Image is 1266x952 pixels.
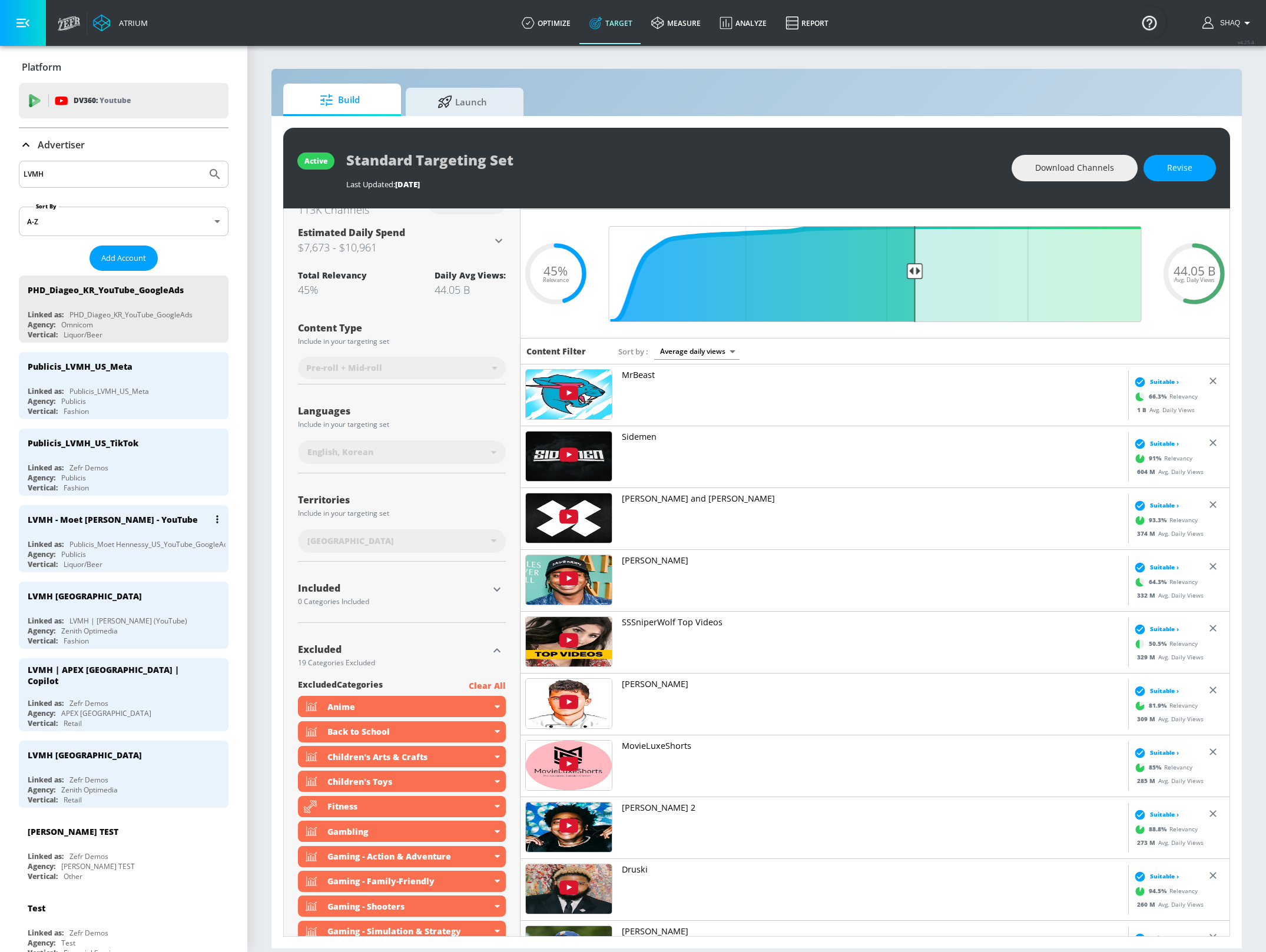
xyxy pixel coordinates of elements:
[298,440,506,464] div: English, Korean
[642,2,710,44] a: measure
[24,167,202,182] input: Search by name
[307,446,373,458] span: English, Korean
[28,396,55,406] div: Agency:
[298,598,488,605] div: 0 Categories Included
[1174,265,1215,277] span: 44.05 B
[19,741,228,808] div: LVMH [GEOGRAPHIC_DATA]Linked as:Zefr DemosAgency:Zenith OptimediaVertical:Retail
[298,721,506,742] div: Back to School
[622,926,1124,937] p: [PERSON_NAME]
[1144,155,1216,181] button: Revise
[19,352,228,419] div: Publicis_LVMH_US_MetaLinked as:Publicis_LVMH_US_MetaAgency:PublicisVertical:Fashion
[61,861,135,871] div: [PERSON_NAME] TEST
[298,771,506,792] div: Children's Toys
[1131,623,1179,635] div: Suitable ›
[28,361,132,372] div: Publicis_LVMH_US_Meta
[622,369,1124,421] a: MrBeast
[298,583,488,593] div: Included
[1131,635,1198,653] div: Relevancy
[19,658,228,731] div: LVMH | APEX [GEOGRAPHIC_DATA] | CopilotLinked as:Zefr DemosAgency:APEX [GEOGRAPHIC_DATA]Vertical:...
[28,749,142,761] div: LVMH [GEOGRAPHIC_DATA]
[304,156,327,166] div: active
[1150,810,1179,819] span: Suitable ›
[28,871,58,881] div: Vertical:
[1137,715,1158,723] span: 309 M
[1133,6,1166,39] button: Open Resource Center
[1150,872,1179,881] span: Suitable ›
[61,785,118,795] div: Zenith Optimedia
[34,203,59,210] label: Sort By
[1150,501,1179,510] span: Suitable ›
[1137,653,1158,661] span: 329 M
[327,726,492,737] div: Back to School
[327,801,492,812] div: Fitness
[19,276,228,343] div: PHD_Diageo_KR_YouTube_GoogleAdsLinked as:PHD_Diageo_KR_YouTube_GoogleAdsAgency:OmnicomVertical:Li...
[1131,450,1192,467] div: Relevancy
[327,751,492,762] div: Children's Arts & Crafts
[395,179,420,190] span: [DATE]
[526,802,612,852] img: UUtx75zhisN7PtDvdzAhIjpQ
[776,2,838,44] a: Report
[603,226,1148,322] input: Final Threshold
[327,926,492,937] div: Gaming - Simulation & Strategy
[526,493,612,543] img: UUg3gzldyhCHJjY7AWWTNPPA
[298,421,506,428] div: Include in your targeting set
[622,493,1124,545] a: [PERSON_NAME] and [PERSON_NAME]
[1149,454,1164,463] span: 91 %
[1150,377,1179,386] span: Suitable ›
[526,864,612,914] img: UU4PQqjGczpgmqbpicKjkwvw
[1131,900,1204,909] div: Avg. Daily Views
[526,555,612,605] img: UUxOdcOE2j5vnDDMihFgN4rg
[1167,161,1192,175] span: Revise
[1149,763,1164,772] span: 85 %
[327,826,492,837] div: Gambling
[1174,277,1215,283] span: Avg. Daily Views
[93,14,148,32] a: Atrium
[1149,392,1169,401] span: 66.3 %
[28,386,64,396] div: Linked as:
[28,826,118,837] div: [PERSON_NAME] TEST
[346,179,1000,190] div: Last Updated:
[19,51,228,84] div: Platform
[295,86,385,114] span: Build
[1131,697,1198,715] div: Relevancy
[622,802,1124,854] a: [PERSON_NAME] 2
[28,539,64,549] div: Linked as:
[1150,563,1179,572] span: Suitable ›
[38,138,85,151] p: Advertiser
[69,386,149,396] div: Publicis_LVMH_US_Meta
[1150,686,1179,695] span: Suitable ›
[28,785,55,795] div: Agency:
[100,94,131,107] p: Youtube
[1137,777,1158,785] span: 285 M
[69,539,231,549] div: Publicis_Moet Hennessy_US_YouTube_GoogleAds
[298,746,506,767] div: Children's Arts & Crafts
[622,616,1124,628] p: SSSniperWolf Top Videos
[1131,809,1179,821] div: Suitable ›
[543,277,569,283] span: Relevance
[28,406,58,416] div: Vertical:
[69,851,108,861] div: Zefr Demos
[327,776,492,787] div: Children's Toys
[61,938,75,948] div: Test
[1137,529,1158,538] span: 374 M
[1137,900,1158,908] span: 260 M
[298,239,492,256] h3: $7,673 - $10,961
[1131,573,1198,591] div: Relevancy
[61,396,86,406] div: Publicis
[512,2,580,44] a: optimize
[1131,747,1179,759] div: Suitable ›
[28,320,55,330] div: Agency:
[1131,529,1204,538] div: Avg. Daily Views
[28,718,58,728] div: Vertical:
[327,851,492,862] div: Gaming - Action & Adventure
[298,659,488,666] div: 19 Categories Excluded
[298,495,506,505] div: Territories
[1149,639,1169,648] span: 50.5 %
[417,88,507,116] span: Launch
[1238,39,1254,45] span: v 4.25.4
[526,679,612,728] img: UUMyOj6fhvKFMjxUCp3b_3gA
[28,483,58,493] div: Vertical:
[622,369,1124,381] p: MrBeast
